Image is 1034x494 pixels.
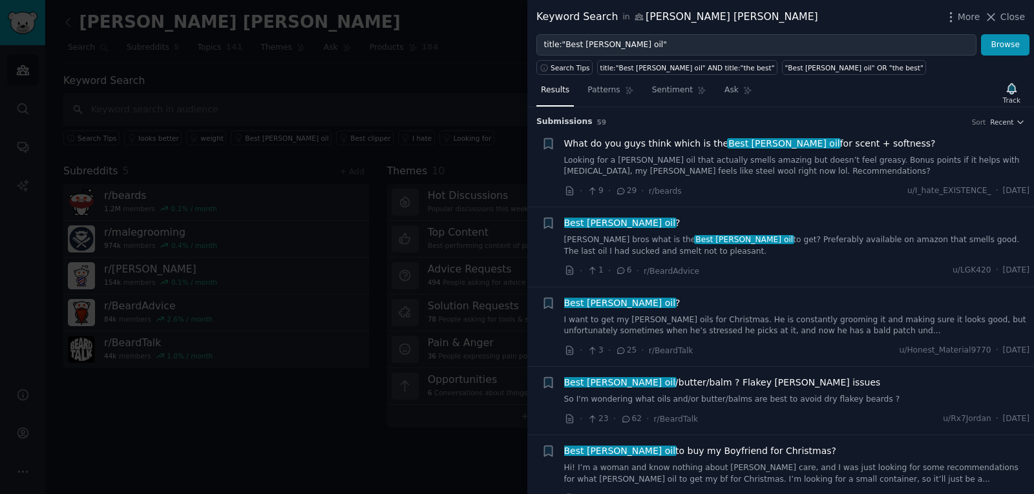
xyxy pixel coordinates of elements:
div: Track [1003,96,1020,105]
a: Sentiment [648,80,711,107]
span: 25 [615,345,637,356]
span: 59 [597,118,607,126]
span: · [996,345,998,356]
span: u/LGK420 [953,265,991,276]
input: Try a keyword related to your business [536,34,976,56]
span: · [580,344,582,357]
span: 1 [587,265,603,276]
span: r/beards [649,187,682,196]
span: · [608,344,611,357]
span: Ask [724,85,739,96]
a: Ask [720,80,757,107]
span: · [580,184,582,198]
span: to buy my Boyfriend for Christmas? [564,444,837,458]
span: [DATE] [1003,413,1029,425]
span: Best [PERSON_NAME] oil [563,446,677,456]
button: Recent [990,118,1025,127]
div: Keyword Search [PERSON_NAME] [PERSON_NAME] [536,9,818,25]
span: · [646,412,649,426]
button: Browse [981,34,1029,56]
span: u/I_hate_EXISTENCE_ [907,185,991,197]
span: · [641,344,644,357]
a: Patterns [583,80,638,107]
span: [DATE] [1003,265,1029,276]
span: · [580,264,582,278]
span: · [580,412,582,426]
span: Patterns [587,85,620,96]
a: So I'm wondering what oils and/or butter/balms are best to avoid dry flakey beards ? [564,394,1030,406]
span: 62 [620,413,642,425]
span: · [613,412,616,426]
span: Best [PERSON_NAME] oil [563,298,677,308]
span: · [641,184,644,198]
span: Search Tips [551,63,590,72]
button: Close [984,10,1025,24]
span: Best [PERSON_NAME] oil [563,377,677,387]
span: Best [PERSON_NAME] oil [563,218,677,228]
a: "Best [PERSON_NAME] oil" OR "the best" [782,60,926,75]
span: Close [1000,10,1025,24]
div: Sort [972,118,986,127]
span: /butter/balm ? Flakey [PERSON_NAME] issues [564,376,881,389]
span: Sentiment [652,85,693,96]
a: Best [PERSON_NAME] oilto buy my Boyfriend for Christmas? [564,444,837,458]
a: Best [PERSON_NAME] oil/butter/balm ? Flakey [PERSON_NAME] issues [564,376,881,389]
span: 3 [587,345,603,356]
span: More [958,10,980,24]
button: Search Tips [536,60,593,75]
a: I want to get my [PERSON_NAME] oils for Christmas. He is constantly grooming it and making sure i... [564,314,1030,337]
span: Results [541,85,569,96]
span: · [637,264,639,278]
span: r/BeardAdvice [644,267,699,276]
span: · [996,413,998,425]
span: [DATE] [1003,185,1029,197]
span: · [608,184,611,198]
div: title:"Best [PERSON_NAME] oil" AND title:"the best" [600,63,775,72]
a: What do you guys think which is theBest [PERSON_NAME] oilfor scent + softness? [564,137,936,150]
span: in [622,12,629,23]
a: Best [PERSON_NAME] oil? [564,216,681,230]
a: Looking for a [PERSON_NAME] oil that actually smells amazing but doesn’t feel greasy. Bonus point... [564,155,1030,178]
span: What do you guys think which is the for scent + softness? [564,137,936,150]
span: 9 [587,185,603,197]
span: · [608,264,611,278]
span: 29 [615,185,637,197]
a: [PERSON_NAME] bros what is theBest [PERSON_NAME] oilto get? Preferably available on amazon that s... [564,234,1030,257]
span: 6 [615,265,631,276]
span: Recent [990,118,1013,127]
span: 23 [587,413,608,425]
span: r/BeardTalk [649,346,693,355]
span: Best [PERSON_NAME] oil [694,235,794,244]
span: · [996,185,998,197]
div: "Best [PERSON_NAME] oil" OR "the best" [785,63,923,72]
button: Track [998,79,1025,107]
button: More [944,10,980,24]
a: Hi! I’m a woman and know nothing about [PERSON_NAME] care, and I was just looking for some recomm... [564,462,1030,485]
span: [DATE] [1003,345,1029,356]
span: r/BeardTalk [654,415,699,424]
span: u/Honest_Material9770 [900,345,991,356]
a: Best [PERSON_NAME] oil? [564,296,681,310]
span: · [996,265,998,276]
span: ? [564,216,681,230]
span: u/Rx7Jordan [943,413,991,425]
span: ? [564,296,681,310]
span: Best [PERSON_NAME] oil [727,138,841,149]
span: Submission s [536,116,593,128]
a: title:"Best [PERSON_NAME] oil" AND title:"the best" [597,60,777,75]
a: Results [536,80,574,107]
